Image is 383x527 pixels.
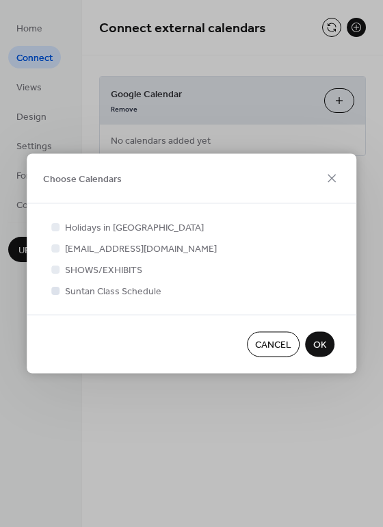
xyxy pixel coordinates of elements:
button: Cancel [247,332,300,357]
span: Choose Calendars [43,172,122,187]
span: Cancel [255,338,291,352]
span: OK [313,338,326,352]
span: [EMAIL_ADDRESS][DOMAIN_NAME] [65,242,217,257]
span: SHOWS/EXHIBITS [65,263,142,278]
button: OK [305,332,334,357]
span: Holidays in [GEOGRAPHIC_DATA] [65,221,204,235]
span: Suntan Class Schedule [65,285,161,299]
